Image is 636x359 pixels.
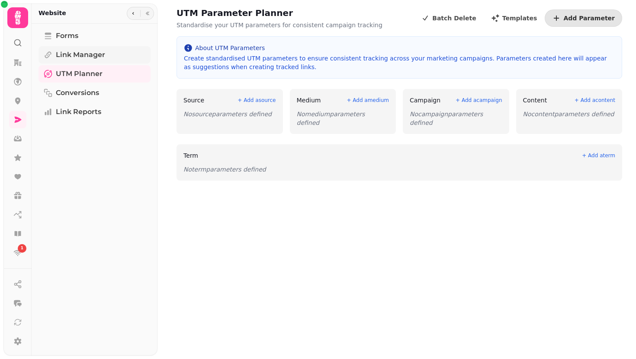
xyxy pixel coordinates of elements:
button: + Add acontent [575,97,615,104]
button: Add Parameter [545,10,622,27]
button: + Add acampaign [456,97,502,104]
button: + Add asource [238,97,276,104]
div: No content parameters defined [523,110,616,118]
h3: About UTM Parameters [184,44,615,52]
button: + Add aterm [582,152,615,159]
a: Forms [39,27,151,44]
h3: Content [523,96,547,105]
nav: Tabs [32,24,157,356]
a: Conversions [39,84,151,102]
p: Standardise your UTM parameters for consistent campaign tracking [177,21,382,29]
button: + Add amedium [347,97,389,104]
span: Link Reports [56,107,101,117]
span: Conversions [56,88,99,98]
a: Link Manager [39,46,151,64]
span: UTM Planner [56,69,103,79]
span: Batch Delete [432,15,476,21]
button: Batch Delete [414,10,483,27]
span: 1 [21,245,23,251]
a: UTM Planner [39,65,151,83]
div: No source parameters defined [183,110,276,118]
span: Forms [56,31,78,41]
p: Create standardised UTM parameters to ensure consistent tracking across your marketing campaigns.... [184,54,615,71]
div: No medium parameters defined [297,110,389,127]
div: No campaign parameters defined [410,110,502,127]
a: Link Reports [39,103,151,121]
a: 1 [9,244,26,261]
button: Templates [484,10,544,27]
h3: Source [183,96,204,105]
h2: Website [39,9,66,17]
h3: Medium [297,96,321,105]
h3: Term [183,151,198,160]
h2: UTM Parameter Planner [177,7,343,19]
div: No term parameters defined [183,165,615,174]
h3: Campaign [410,96,440,105]
span: Templates [502,15,537,21]
span: Link Manager [56,50,105,60]
span: Add Parameter [563,15,615,21]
